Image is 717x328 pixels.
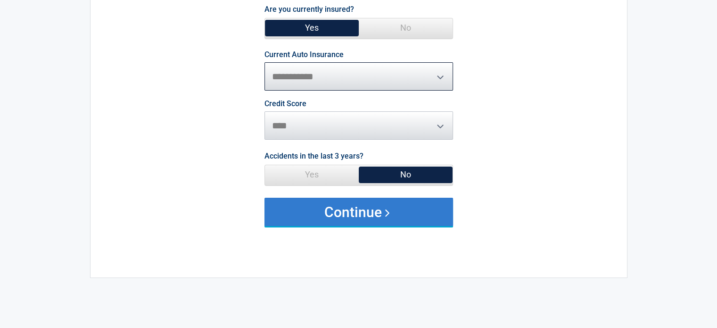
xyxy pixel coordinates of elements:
span: No [359,165,453,184]
span: No [359,18,453,37]
label: Accidents in the last 3 years? [264,150,363,162]
label: Credit Score [264,100,306,108]
span: Yes [265,165,359,184]
button: Continue [264,198,453,226]
span: Yes [265,18,359,37]
label: Are you currently insured? [264,3,354,16]
label: Current Auto Insurance [264,51,344,59]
